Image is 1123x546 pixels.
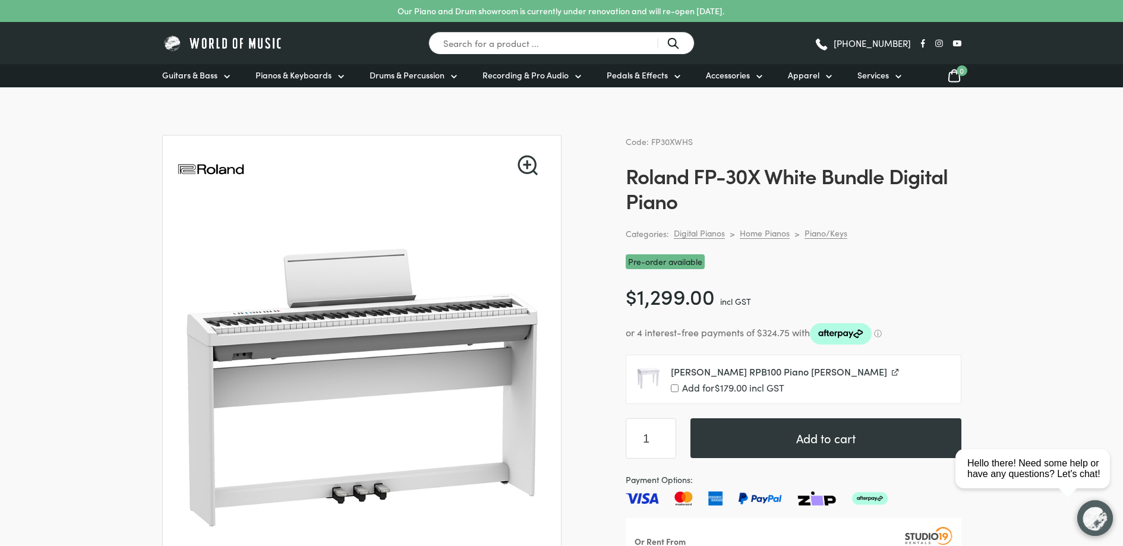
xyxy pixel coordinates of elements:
[482,69,569,81] span: Recording & Pro Audio
[626,163,961,213] h1: Roland FP-30X White Bundle Digital Piano
[951,415,1123,546] iframe: Chat with our support team
[626,418,676,459] input: Product quantity
[857,69,889,81] span: Services
[715,381,720,394] span: $
[607,69,668,81] span: Pedals & Effects
[674,228,725,239] a: Digital Pianos
[370,69,444,81] span: Drums & Percussion
[671,384,679,392] input: Add for$179.00 incl GST
[794,228,800,239] div: >
[720,295,751,307] span: incl GST
[626,281,637,310] span: $
[671,365,887,378] span: [PERSON_NAME] RPB100 Piano [PERSON_NAME]
[518,155,538,175] a: View full-screen image gallery
[626,227,669,241] span: Categories:
[636,365,661,390] img: Roland-RPB100-Piano-Bench-White
[957,65,967,76] span: 0
[626,254,705,269] span: Pre-order available
[398,5,724,17] p: Our Piano and Drum showroom is currently under renovation and will re-open [DATE].
[255,69,332,81] span: Pianos & Keyboards
[162,34,284,52] img: World of Music
[834,39,911,48] span: [PHONE_NUMBER]
[690,418,961,458] button: Add to cart
[626,135,693,147] span: Code: FP30XWHS
[730,228,735,239] div: >
[162,69,217,81] span: Guitars & Bass
[428,31,695,55] input: Search for a product ...
[715,381,747,394] span: 179.00
[788,69,819,81] span: Apparel
[905,527,952,545] img: Studio19 Rentals
[626,281,715,310] bdi: 1,299.00
[814,34,911,52] a: [PHONE_NUMBER]
[626,473,961,487] span: Payment Options:
[671,383,951,394] label: Add for
[740,228,790,239] a: Home Pianos
[706,69,750,81] span: Accessories
[626,491,888,506] img: Pay with Master card, Visa, American Express and Paypal
[177,135,245,203] img: Roland
[749,381,784,394] span: incl GST
[805,228,847,239] a: Piano/Keys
